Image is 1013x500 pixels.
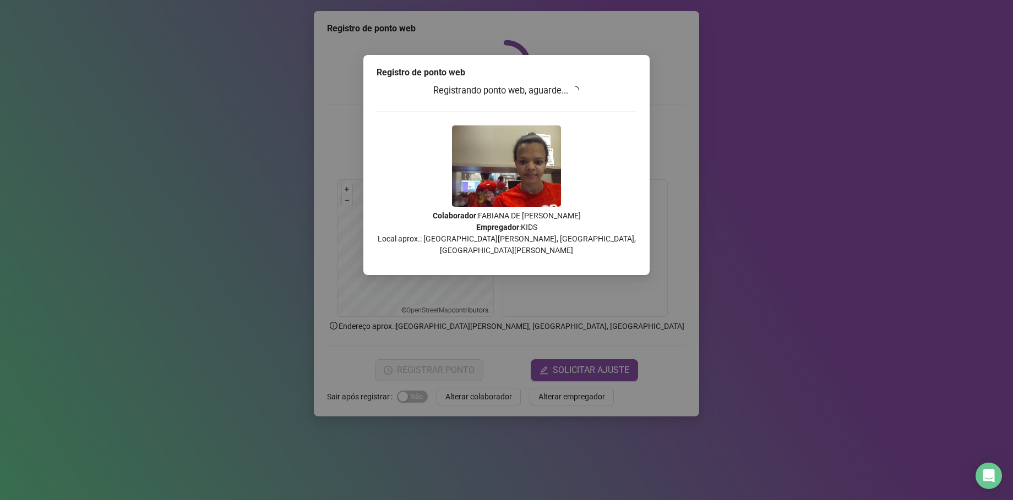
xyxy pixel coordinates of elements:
[569,84,581,96] span: loading
[377,210,636,256] p: : FABIANA DE [PERSON_NAME] : KIDS Local aprox.: [GEOGRAPHIC_DATA][PERSON_NAME], [GEOGRAPHIC_DATA]...
[377,84,636,98] h3: Registrando ponto web, aguarde...
[377,66,636,79] div: Registro de ponto web
[476,223,519,232] strong: Empregador
[452,125,561,207] img: 9k=
[976,463,1002,489] div: Open Intercom Messenger
[433,211,476,220] strong: Colaborador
